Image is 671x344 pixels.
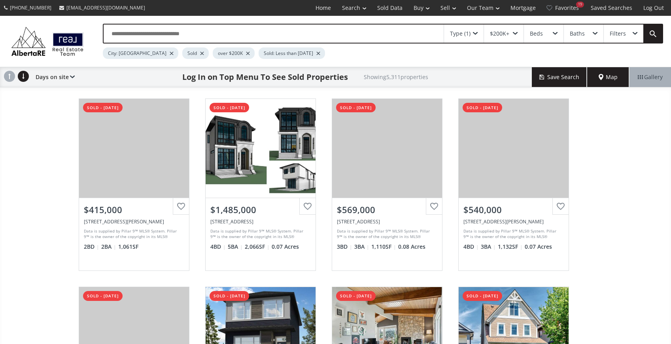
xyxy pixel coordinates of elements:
[638,73,663,81] span: Gallery
[182,72,348,83] h1: Log In on Top Menu To See Sold Properties
[259,47,325,59] div: Sold: Less than [DATE]
[359,144,416,152] div: View Photos & Details
[337,228,435,240] div: Data is supplied by Pillar 9™ MLS® System. Pillar 9™ is the owner of the copyright in its MLS® Sy...
[337,204,437,216] div: $569,000
[84,204,184,216] div: $415,000
[481,243,496,251] span: 3 BA
[485,144,542,152] div: View Photos & Details
[55,0,149,15] a: [EMAIL_ADDRESS][DOMAIN_NAME]
[210,228,309,240] div: Data is supplied by Pillar 9™ MLS® System. Pillar 9™ is the owner of the copyright in its MLS® Sy...
[272,243,299,251] span: 0.07 Acres
[232,144,289,152] div: View Photos & Details
[106,333,163,340] div: View Photos & Details
[101,243,116,251] span: 2 BA
[359,333,416,340] div: View Photos & Details
[228,243,243,251] span: 5 BA
[450,91,577,279] a: sold - [DATE]$540,000[STREET_ADDRESS][PERSON_NAME]Data is supplied by Pillar 9™ MLS® System. Pill...
[66,4,145,11] span: [EMAIL_ADDRESS][DOMAIN_NAME]
[84,218,184,225] div: 414 Meredith Road NE #101, Calgary, AB T2E5A6
[364,74,428,80] h2: Showing 5,311 properties
[532,67,587,87] button: Save Search
[525,243,552,251] span: 0.07 Acres
[354,243,369,251] span: 3 BA
[576,2,584,8] div: 19
[463,218,564,225] div: 11 Erin Ridge Road SE, Calgary, AB T2B 2W2
[570,31,585,36] div: Baths
[84,228,182,240] div: Data is supplied by Pillar 9™ MLS® System. Pillar 9™ is the owner of the copyright in its MLS® Sy...
[106,144,163,152] div: View Photos & Details
[337,218,437,225] div: 41 Inverness Park SE, Calgary, AB T2Z3E3
[490,31,509,36] div: $200K+
[463,204,564,216] div: $540,000
[32,67,75,87] div: Days on site
[245,243,270,251] span: 2,066 SF
[10,4,51,11] span: [PHONE_NUMBER]
[450,31,471,36] div: Type (1)
[84,243,99,251] span: 2 BD
[463,243,479,251] span: 4 BD
[530,31,543,36] div: Beds
[210,218,311,225] div: 4015 15A Street SW, Calgary, AB T2T 4C8
[118,243,138,251] span: 1,061 SF
[103,47,178,59] div: City: [GEOGRAPHIC_DATA]
[213,47,255,59] div: over $200K
[210,204,311,216] div: $1,485,000
[599,73,618,81] span: Map
[197,91,324,279] a: sold - [DATE]$1,485,000[STREET_ADDRESS]Data is supplied by Pillar 9™ MLS® System. Pillar 9™ is th...
[182,47,209,59] div: Sold
[463,228,562,240] div: Data is supplied by Pillar 9™ MLS® System. Pillar 9™ is the owner of the copyright in its MLS® Sy...
[629,67,671,87] div: Gallery
[337,243,352,251] span: 3 BD
[587,67,629,87] div: Map
[232,333,289,340] div: View Photos & Details
[610,31,626,36] div: Filters
[71,91,197,279] a: sold - [DATE]$415,000[STREET_ADDRESS][PERSON_NAME]Data is supplied by Pillar 9™ MLS® System. Pill...
[371,243,396,251] span: 1,110 SF
[324,91,450,279] a: sold - [DATE]$569,000[STREET_ADDRESS]Data is supplied by Pillar 9™ MLS® System. Pillar 9™ is the ...
[398,243,425,251] span: 0.08 Acres
[210,243,226,251] span: 4 BD
[485,333,542,340] div: View Photos & Details
[498,243,523,251] span: 1,132 SF
[8,25,87,58] img: Logo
